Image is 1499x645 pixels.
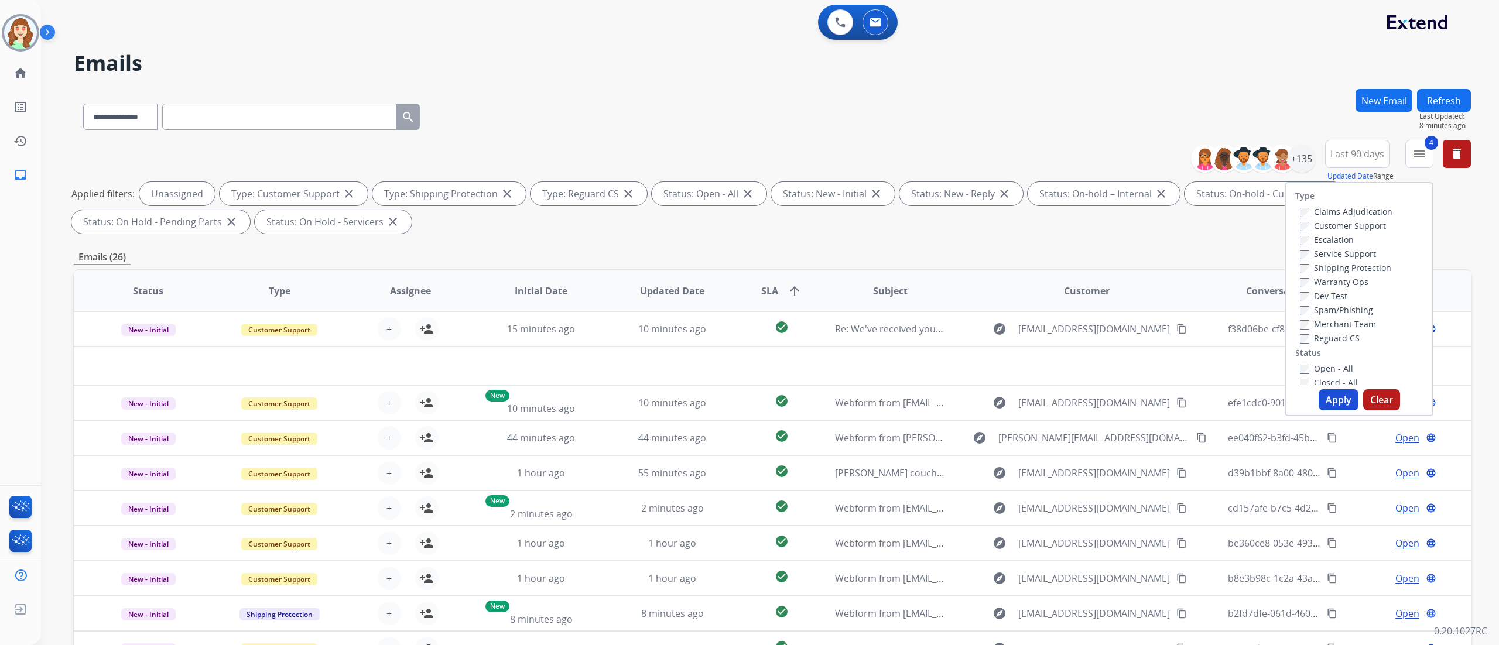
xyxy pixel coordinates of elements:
span: Assignee [390,284,431,298]
span: Webform from [EMAIL_ADDRESS][DOMAIN_NAME] on [DATE] [835,572,1100,585]
span: Customer Support [241,324,317,336]
span: Customer Support [241,468,317,480]
mat-icon: language [1426,573,1436,584]
span: [PERSON_NAME][EMAIL_ADDRESS][DOMAIN_NAME] [998,431,1189,445]
mat-icon: content_copy [1176,397,1187,408]
span: 44 minutes ago [507,431,575,444]
span: 8 minutes ago [1419,121,1471,131]
div: Status: On Hold - Pending Parts [71,210,250,234]
label: Escalation [1300,234,1354,245]
mat-icon: content_copy [1327,503,1337,513]
button: + [378,531,401,555]
label: Customer Support [1300,220,1386,231]
span: 10 minutes ago [638,322,706,335]
mat-icon: check_circle [775,320,789,334]
button: + [378,461,401,485]
button: 4 [1405,140,1433,168]
span: 8 minutes ago [641,607,704,620]
label: Spam/Phishing [1300,304,1373,315]
span: + [386,606,392,620]
span: New - Initial [121,538,176,550]
span: + [386,396,392,410]
input: Dev Test [1300,292,1309,301]
span: b2fd7dfe-061d-4607-921d-92e7d076dfe7 [1228,607,1405,620]
button: + [378,317,401,341]
label: Claims Adjudication [1300,206,1392,217]
span: Customer Support [241,538,317,550]
button: + [378,426,401,450]
span: New - Initial [121,468,176,480]
span: Webform from [EMAIL_ADDRESS][DOMAIN_NAME] on [DATE] [835,502,1100,514]
mat-icon: explore [993,606,1007,620]
span: 1 hour ago [517,466,565,479]
span: Re: We've received your product [835,322,978,335]
span: efe1cdc0-9015-44e4-871f-eb9e3c150f55 [1228,396,1401,409]
span: Customer Support [241,573,317,585]
span: New - Initial [121,433,176,445]
span: New - Initial [121,503,176,515]
mat-icon: home [13,66,28,80]
mat-icon: content_copy [1176,608,1187,619]
mat-icon: check_circle [775,569,789,584]
span: + [386,431,392,445]
h2: Emails [74,52,1471,75]
span: [EMAIL_ADDRESS][DOMAIN_NAME] [1018,322,1170,336]
span: Webform from [PERSON_NAME][EMAIL_ADDRESS][DOMAIN_NAME] on [DATE] [835,431,1173,444]
p: New [485,495,509,507]
mat-icon: check_circle [775,429,789,443]
span: Webform from [EMAIL_ADDRESS][DOMAIN_NAME] on [DATE] [835,537,1100,550]
mat-icon: delete [1450,147,1464,161]
button: Updated Date [1327,171,1373,181]
span: + [386,536,392,550]
input: Reguard CS [1300,334,1309,344]
span: Customer Support [241,397,317,410]
mat-icon: check_circle [775,605,789,619]
mat-icon: content_copy [1176,468,1187,478]
span: + [386,466,392,480]
mat-icon: content_copy [1327,538,1337,548]
div: Type: Reguard CS [531,182,647,205]
mat-icon: inbox [13,168,28,182]
button: Clear [1363,389,1400,410]
mat-icon: language [1426,468,1436,478]
mat-icon: history [13,134,28,148]
span: Type [269,284,290,298]
mat-icon: content_copy [1196,433,1207,443]
input: Claims Adjudication [1300,208,1309,217]
span: be360ce8-053e-493b-a1aa-51fdb6c6c884 [1228,537,1406,550]
button: Refresh [1417,89,1471,112]
mat-icon: search [401,110,415,124]
mat-icon: check_circle [775,534,789,548]
input: Closed - All [1300,379,1309,388]
span: Webform from [EMAIL_ADDRESS][DOMAIN_NAME] on [DATE] [835,396,1100,409]
input: Merchant Team [1300,320,1309,330]
span: cd157afe-b7c5-4d29-ad42-0455e85560d8 [1228,502,1408,514]
mat-icon: content_copy [1176,573,1187,584]
button: Last 90 days [1325,140,1390,168]
label: Dev Test [1300,290,1347,301]
mat-icon: close [621,187,635,201]
span: [EMAIL_ADDRESS][DOMAIN_NAME] [1018,396,1170,410]
button: + [378,391,401,414]
span: [EMAIL_ADDRESS][DOMAIN_NAME] [1018,501,1170,515]
span: SLA [761,284,778,298]
div: +135 [1288,145,1316,173]
span: Customer Support [241,503,317,515]
span: 10 minutes ago [507,402,575,415]
div: Status: On Hold - Servicers [255,210,412,234]
mat-icon: person_add [420,501,434,515]
span: [EMAIL_ADDRESS][DOMAIN_NAME] [1018,606,1170,620]
p: Applied filters: [71,187,135,201]
label: Closed - All [1300,377,1358,388]
span: [EMAIL_ADDRESS][DOMAIN_NAME] [1018,466,1170,480]
span: 1 hour ago [517,572,565,585]
mat-icon: person_add [420,466,434,480]
span: Updated Date [640,284,704,298]
span: New - Initial [121,324,176,336]
mat-icon: close [224,215,238,229]
div: Status: New - Reply [899,182,1023,205]
span: Shipping Protection [239,608,320,620]
span: Customer [1064,284,1110,298]
mat-icon: language [1426,538,1436,548]
div: Type: Shipping Protection [372,182,526,205]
